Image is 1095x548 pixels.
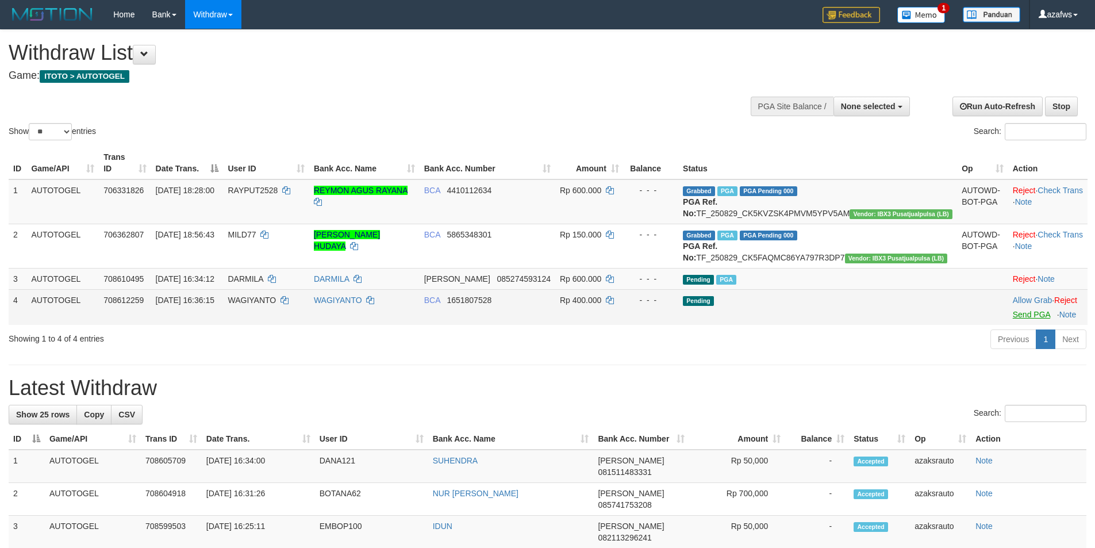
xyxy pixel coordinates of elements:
span: 706362807 [103,230,144,239]
span: PGA Pending [740,231,797,240]
span: 1 [938,3,950,13]
input: Search: [1005,123,1086,140]
span: 706331826 [103,186,144,195]
div: - - - [628,273,674,285]
td: azaksrauto [910,450,971,483]
a: Note [1038,274,1055,283]
th: Amount: activate to sort column ascending [689,428,785,450]
img: Button%20Memo.svg [897,7,946,23]
span: DARMILA [228,274,263,283]
span: Copy [84,410,104,419]
td: Rp 50,000 [689,450,785,483]
td: - [785,450,849,483]
a: Check Trans [1038,230,1083,239]
th: Action [971,428,1086,450]
td: 708604918 [141,483,202,516]
a: 1 [1036,329,1055,349]
td: BOTANA62 [315,483,428,516]
div: - - - [628,294,674,306]
td: 708605709 [141,450,202,483]
select: Showentries [29,123,72,140]
span: BCA [424,296,440,305]
th: Date Trans.: activate to sort column ascending [202,428,315,450]
a: Run Auto-Refresh [952,97,1043,116]
th: ID [9,147,26,179]
span: BCA [424,186,440,195]
h1: Withdraw List [9,41,719,64]
a: [PERSON_NAME] HUDAYA [314,230,380,251]
span: Rp 400.000 [560,296,601,305]
td: [DATE] 16:34:00 [202,450,315,483]
b: PGA Ref. No: [683,242,717,262]
span: [DATE] 18:56:43 [156,230,214,239]
a: DARMILA [314,274,349,283]
th: Bank Acc. Name: activate to sort column ascending [309,147,420,179]
span: Marked by azaksrauto [716,275,736,285]
td: AUTOTOGEL [26,179,99,224]
div: - - - [628,229,674,240]
img: MOTION_logo.png [9,6,96,23]
th: Date Trans.: activate to sort column descending [151,147,224,179]
th: Amount: activate to sort column ascending [555,147,624,179]
label: Show entries [9,123,96,140]
span: [PERSON_NAME] [598,489,664,498]
th: Game/API: activate to sort column ascending [45,428,141,450]
th: Bank Acc. Name: activate to sort column ascending [428,428,594,450]
th: Trans ID: activate to sort column ascending [141,428,202,450]
a: Reject [1054,296,1077,305]
a: Note [975,456,993,465]
span: Accepted [854,522,888,532]
a: Check Trans [1038,186,1083,195]
td: AUTOWD-BOT-PGA [957,224,1008,268]
th: Op: activate to sort column ascending [957,147,1008,179]
span: BCA [424,230,440,239]
span: Copy 1651807528 to clipboard [447,296,491,305]
span: WAGIYANTO [228,296,276,305]
span: Copy 085741753208 to clipboard [598,500,651,509]
span: Rp 600.000 [560,186,601,195]
span: ITOTO > AUTOTOGEL [40,70,129,83]
span: None selected [841,102,896,111]
img: Feedback.jpg [823,7,880,23]
h1: Latest Withdraw [9,377,1086,400]
span: [DATE] 16:36:15 [156,296,214,305]
span: Pending [683,275,714,285]
input: Search: [1005,405,1086,422]
th: ID: activate to sort column descending [9,428,45,450]
th: Status: activate to sort column ascending [849,428,910,450]
span: Marked by azaksrauto [717,186,737,196]
a: Note [975,489,993,498]
span: Accepted [854,489,888,499]
a: IDUN [433,522,452,531]
a: Note [1015,242,1032,251]
span: Copy 081511483331 to clipboard [598,467,651,477]
a: Next [1055,329,1086,349]
td: 4 [9,289,26,325]
div: - - - [628,185,674,196]
a: Show 25 rows [9,405,77,424]
span: Rp 150.000 [560,230,601,239]
span: Copy 4410112634 to clipboard [447,186,491,195]
span: PGA Pending [740,186,797,196]
span: [PERSON_NAME] [598,456,664,465]
td: TF_250829_CK5KVZSK4PMVM5YPV5AM [678,179,957,224]
td: AUTOTOGEL [45,450,141,483]
span: Vendor URL: https://dashboard.q2checkout.com/secure [850,209,952,219]
td: · [1008,268,1088,289]
td: · · [1008,179,1088,224]
span: Marked by azaksrauto [717,231,737,240]
td: DANA121 [315,450,428,483]
span: Rp 600.000 [560,274,601,283]
td: 1 [9,450,45,483]
td: 3 [9,268,26,289]
td: Rp 700,000 [689,483,785,516]
td: 2 [9,483,45,516]
span: RAYPUT2528 [228,186,278,195]
span: Vendor URL: https://dashboard.q2checkout.com/secure [845,254,948,263]
td: AUTOTOGEL [26,289,99,325]
b: PGA Ref. No: [683,197,717,218]
a: SUHENDRA [433,456,478,465]
span: Pending [683,296,714,306]
span: · [1013,296,1054,305]
button: None selected [833,97,910,116]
